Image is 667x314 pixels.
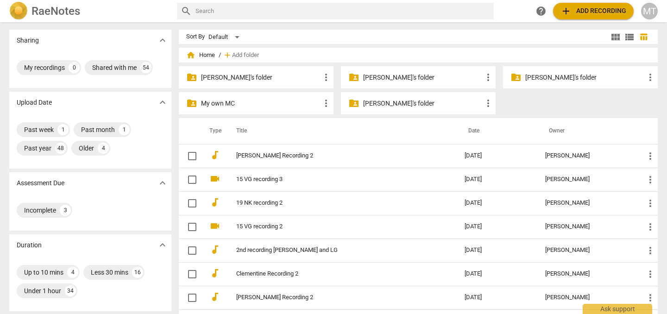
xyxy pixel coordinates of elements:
a: [PERSON_NAME] Recording 2 [236,152,431,159]
span: view_list [624,31,635,43]
span: add [223,50,232,60]
span: Add recording [560,6,626,17]
div: Sort By [186,33,205,40]
p: My own MC [201,99,321,108]
button: Table view [636,30,650,44]
a: LogoRaeNotes [9,2,170,20]
div: 54 [140,62,151,73]
span: search [181,6,192,17]
div: 3 [60,205,71,216]
span: / [219,52,221,59]
span: more_vert [645,269,656,280]
span: Add folder [232,52,259,59]
span: audiotrack [209,291,220,302]
a: 2nd recording [PERSON_NAME] and LG [236,247,431,254]
td: [DATE] [457,286,538,309]
span: more_vert [321,72,332,83]
p: Sharing [17,36,39,45]
button: Show more [156,238,170,252]
span: audiotrack [209,150,220,161]
p: Lucy's folder [525,73,645,82]
div: 0 [69,62,80,73]
div: Default [208,30,243,44]
input: Search [195,4,490,19]
span: videocam [209,173,220,184]
td: [DATE] [457,215,538,239]
span: expand_more [157,97,168,108]
span: expand_more [157,177,168,188]
div: Shared with me [92,63,137,72]
div: [PERSON_NAME] [545,152,630,159]
div: My recordings [24,63,65,72]
div: [PERSON_NAME] [545,294,630,301]
span: expand_more [157,239,168,251]
div: 48 [55,143,66,154]
button: Show more [156,95,170,109]
img: Logo [9,2,28,20]
span: audiotrack [209,197,220,208]
span: more_vert [321,98,332,109]
div: 34 [65,285,76,296]
span: folder_shared [510,72,522,83]
span: more_vert [645,221,656,232]
div: 16 [132,267,143,278]
p: Jessica's folder [201,73,321,82]
td: [DATE] [457,239,538,262]
span: folder_shared [186,72,197,83]
p: Upload Date [17,98,52,107]
span: folder_shared [348,98,359,109]
div: 1 [119,124,130,135]
button: Tile view [609,30,623,44]
p: Nicola's folder [363,99,483,108]
span: more_vert [645,292,656,303]
a: 15 VG recording 3 [236,176,431,183]
button: List view [623,30,636,44]
div: [PERSON_NAME] [545,270,630,277]
div: 4 [67,267,78,278]
button: Show more [156,176,170,190]
p: Assessment Due [17,178,64,188]
button: MT [641,3,658,19]
div: [PERSON_NAME] [545,176,630,183]
div: [PERSON_NAME] [545,223,630,230]
span: audiotrack [209,268,220,279]
span: videocam [209,220,220,232]
a: Help [533,3,549,19]
span: add [560,6,572,17]
span: view_module [610,31,621,43]
div: Ask support [583,304,652,314]
span: more_vert [645,151,656,162]
p: Duration [17,240,42,250]
th: Type [202,118,225,144]
a: Clementine Recording 2 [236,270,431,277]
div: Under 1 hour [24,286,61,295]
button: Upload [553,3,634,19]
div: Older [79,144,94,153]
p: Kate's folder [363,73,483,82]
a: 19 NK recording 2 [236,200,431,207]
span: expand_more [157,35,168,46]
div: Past year [24,144,51,153]
th: Owner [538,118,637,144]
div: Past month [81,125,115,134]
div: Past week [24,125,54,134]
th: Title [225,118,457,144]
span: help [535,6,547,17]
span: home [186,50,195,60]
div: [PERSON_NAME] [545,247,630,254]
span: more_vert [645,245,656,256]
td: [DATE] [457,144,538,168]
td: [DATE] [457,168,538,191]
span: more_vert [645,174,656,185]
span: folder_shared [186,98,197,109]
span: more_vert [645,198,656,209]
div: Less 30 mins [91,268,128,277]
span: folder_shared [348,72,359,83]
a: [PERSON_NAME] Recording 2 [236,294,431,301]
div: 4 [98,143,109,154]
a: 15 VG recording 2 [236,223,431,230]
button: Show more [156,33,170,47]
div: 1 [57,124,69,135]
div: [PERSON_NAME] [545,200,630,207]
